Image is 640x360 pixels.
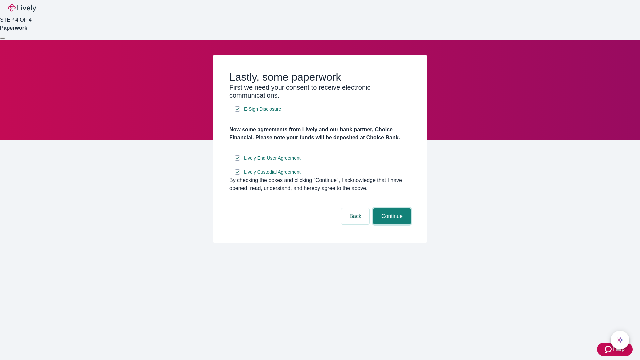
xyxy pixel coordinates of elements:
[243,168,302,176] a: e-sign disclosure document
[613,345,625,353] span: Help
[611,331,629,349] button: chat
[229,83,411,99] h3: First we need your consent to receive electronic communications.
[244,169,301,176] span: Lively Custodial Agreement
[373,208,411,224] button: Continue
[605,345,613,353] svg: Zendesk support icon
[597,343,633,356] button: Zendesk support iconHelp
[229,71,411,83] h2: Lastly, some paperwork
[243,105,282,113] a: e-sign disclosure document
[229,176,411,192] div: By checking the boxes and clicking “Continue", I acknowledge that I have opened, read, understand...
[229,126,411,142] h4: Now some agreements from Lively and our bank partner, Choice Financial. Please note your funds wi...
[244,155,301,162] span: Lively End User Agreement
[341,208,369,224] button: Back
[617,337,623,343] svg: Lively AI Assistant
[244,106,281,113] span: E-Sign Disclosure
[243,154,302,162] a: e-sign disclosure document
[8,4,36,12] img: Lively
